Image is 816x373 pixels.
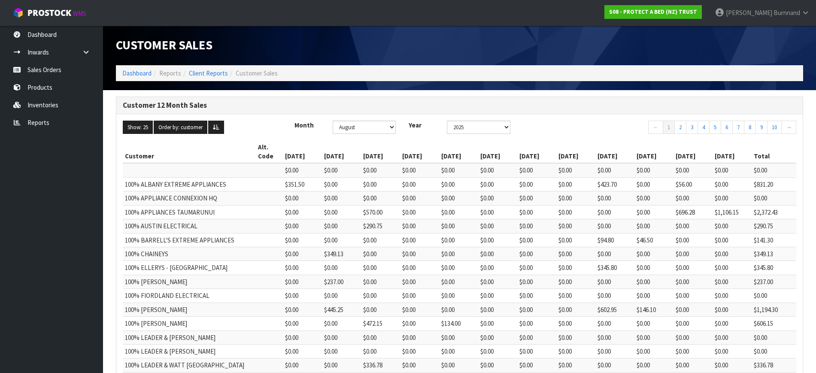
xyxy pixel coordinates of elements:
td: $0.00 [634,344,673,358]
td: $0.00 [400,177,439,191]
td: $0.00 [400,205,439,219]
td: $0.00 [595,191,634,205]
td: $0.00 [713,344,752,358]
span: [PERSON_NAME] [726,9,772,17]
a: 8 [744,121,756,134]
td: $0.00 [556,344,595,358]
td: $2,372.43 [752,205,796,219]
th: Alt. Code [256,140,283,164]
td: $0.00 [361,261,400,275]
td: $134.00 [439,317,478,331]
td: $0.00 [517,344,556,358]
td: $0.00 [595,163,634,177]
td: $0.00 [713,247,752,261]
td: $0.00 [322,163,361,177]
td: $0.00 [713,358,752,372]
td: $0.00 [556,317,595,331]
td: $0.00 [595,219,634,233]
td: $0.00 [673,247,713,261]
td: $0.00 [634,331,673,344]
a: 2 [674,121,686,134]
td: $336.78 [361,358,400,372]
td: $0.00 [713,177,752,191]
td: $0.00 [673,331,713,344]
td: $0.00 [283,331,322,344]
a: ← [648,121,663,134]
td: $0.00 [517,233,556,247]
td: $0.00 [517,247,556,261]
td: $0.00 [439,233,478,247]
td: $0.00 [634,247,673,261]
td: $0.00 [713,275,752,288]
th: [DATE] [595,140,634,164]
td: $0.00 [478,163,517,177]
th: Total [752,140,796,164]
td: $0.00 [673,303,713,316]
td: $0.00 [478,219,517,233]
td: $237.00 [752,275,796,288]
td: $0.00 [673,233,713,247]
th: [DATE] [361,140,400,164]
strong: S08 - PROTECT A BED (NZ) TRUST [609,8,697,15]
td: $0.00 [361,303,400,316]
span: Reports [159,69,181,77]
td: $0.00 [556,261,595,275]
th: [DATE] [283,140,322,164]
td: $0.00 [400,261,439,275]
td: $0.00 [322,317,361,331]
td: $290.75 [752,219,796,233]
td: $0.00 [400,344,439,358]
td: $0.00 [478,344,517,358]
td: 100% APPLIANCES TAUMARUNUI [123,205,256,219]
td: $0.00 [400,233,439,247]
td: $0.00 [439,177,478,191]
th: [DATE] [322,140,361,164]
span: Burnnand [774,9,800,17]
label: Year [402,121,440,130]
td: $0.00 [517,275,556,288]
td: $0.00 [752,344,796,358]
th: [DATE] [400,140,439,164]
td: $0.00 [634,317,673,331]
a: 3 [686,121,698,134]
th: [DATE] [439,140,478,164]
td: $336.78 [752,358,796,372]
a: 1 [663,121,675,134]
a: → [781,121,796,134]
td: $0.00 [634,219,673,233]
td: $0.00 [595,344,634,358]
td: 100% APPLIANCE CONNEXION HQ [123,191,256,205]
td: $0.00 [283,358,322,372]
td: $0.00 [634,163,673,177]
td: $0.00 [517,289,556,303]
td: $0.00 [595,289,634,303]
td: $351.50 [283,177,322,191]
small: WMS [73,9,86,18]
td: $290.75 [361,219,400,233]
span: ProStock [27,7,71,18]
td: $0.00 [673,219,713,233]
td: 100% [PERSON_NAME] [123,303,256,316]
td: $0.00 [322,331,361,344]
td: $0.00 [752,289,796,303]
a: 9 [755,121,767,134]
td: $0.00 [634,191,673,205]
td: $0.00 [400,247,439,261]
td: $0.00 [439,247,478,261]
td: $0.00 [478,303,517,316]
td: $237.00 [322,275,361,288]
td: $0.00 [556,191,595,205]
td: $0.00 [478,317,517,331]
td: 100% [PERSON_NAME] [123,317,256,331]
td: $831.20 [752,177,796,191]
td: $0.00 [595,205,634,219]
a: 10 [767,121,782,134]
td: $0.00 [556,358,595,372]
td: $0.00 [673,358,713,372]
a: Client Reports [189,69,228,77]
th: [DATE] [556,140,595,164]
td: $0.00 [517,163,556,177]
td: $0.00 [595,358,634,372]
td: $0.00 [517,191,556,205]
td: $56.00 [673,177,713,191]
